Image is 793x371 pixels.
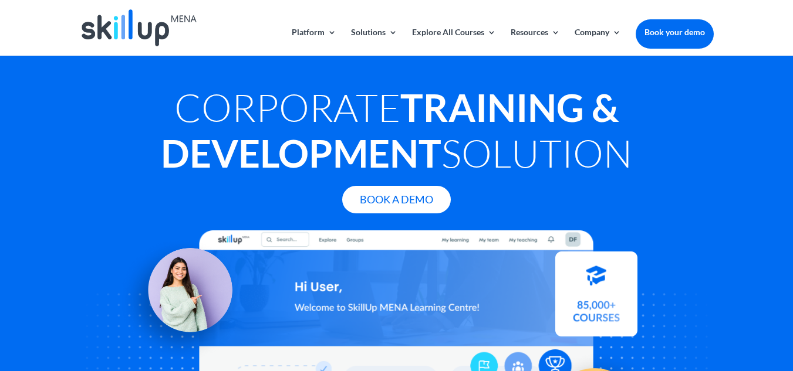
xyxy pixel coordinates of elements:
img: Skillup Mena [82,9,197,46]
a: Resources [511,28,560,56]
a: Platform [292,28,336,56]
img: Learning Management Solution - SkillUp [117,235,244,362]
a: Solutions [351,28,397,56]
h1: Corporate Solution [80,84,714,182]
a: Book A Demo [342,186,451,213]
a: Explore All Courses [412,28,496,56]
strong: Training & Development [161,84,619,176]
iframe: Chat Widget [530,19,793,371]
